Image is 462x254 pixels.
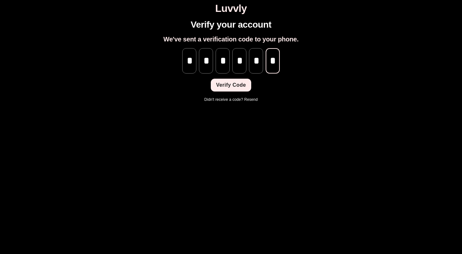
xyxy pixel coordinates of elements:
h1: Verify your account [191,20,271,30]
h1: Luvvly [3,3,459,14]
a: Resend [244,97,258,102]
p: Didn't receive a code? [204,97,258,102]
button: Verify Code [211,79,251,92]
h2: We've sent a verification code to your phone. [163,35,298,43]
